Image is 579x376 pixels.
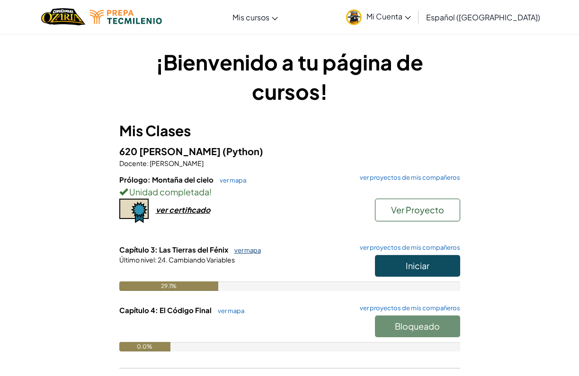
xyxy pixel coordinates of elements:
[375,199,460,221] button: Ver Proyecto
[223,145,263,157] span: (Python)
[346,9,362,25] img: avatar
[215,176,246,184] a: ver mapa
[375,255,460,277] button: Iniciar
[228,4,283,30] a: Mis cursos
[230,246,261,254] a: ver mapa
[366,11,411,21] span: Mi Cuenta
[41,7,85,26] a: Ozaria by CodeCombat logo
[355,245,460,251] a: ver proyectos de mis compañeros
[168,255,235,264] span: Cambiando Variables
[119,175,215,184] span: Prólogo: Montaña del cielo
[119,120,460,141] h3: Mis Clases
[119,306,213,315] span: Capítulo 4: El Código Final
[406,260,429,271] span: Iniciar
[119,159,147,167] span: Docente
[119,47,460,106] h1: ¡Bienvenido a tu página de cursos!
[119,245,230,254] span: Capítulo 3: Las Tierras del Fénix
[119,255,155,264] span: Último nivel
[213,307,244,315] a: ver mapa
[119,205,210,215] a: ver certificado
[128,186,209,197] span: Unidad completada
[232,12,269,22] span: Mis cursos
[341,2,416,32] a: Mi Cuenta
[355,305,460,311] a: ver proyectos de mis compañeros
[157,255,168,264] span: 24.
[156,205,210,215] div: ver certificado
[147,159,149,167] span: :
[421,4,545,30] a: Español ([GEOGRAPHIC_DATA])
[209,186,212,197] span: !
[119,199,149,223] img: certificate-icon.png
[119,342,170,351] div: 0.0%
[426,12,540,22] span: Español ([GEOGRAPHIC_DATA])
[149,159,204,167] span: [PERSON_NAME]
[119,281,219,291] div: 29.1%
[119,145,223,157] span: 620 [PERSON_NAME]
[155,255,157,264] span: :
[391,204,444,215] span: Ver Proyecto
[355,175,460,181] a: ver proyectos de mis compañeros
[90,10,162,24] img: Tecmilenio logo
[41,7,85,26] img: Home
